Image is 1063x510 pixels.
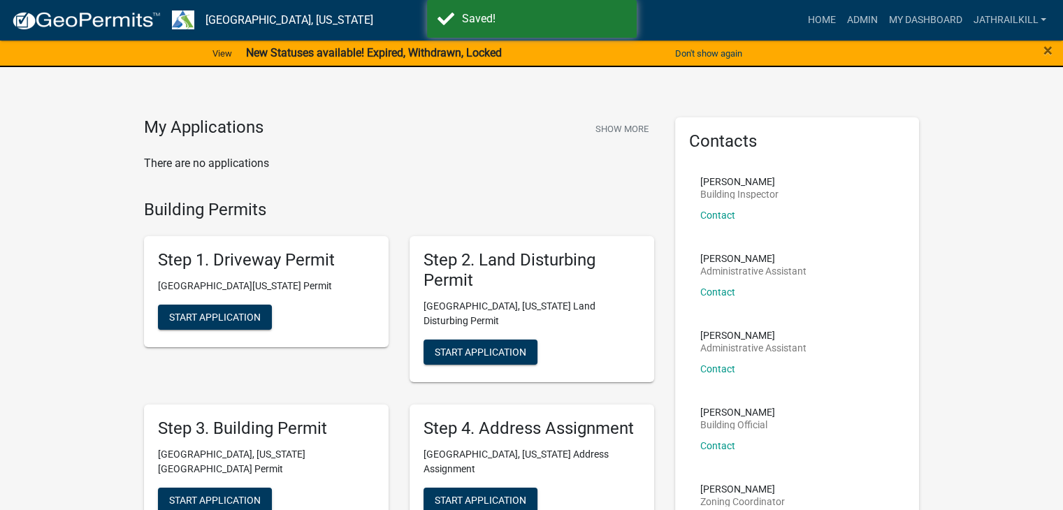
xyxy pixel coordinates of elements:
[158,418,375,439] h5: Step 3. Building Permit
[700,407,775,417] p: [PERSON_NAME]
[700,266,807,276] p: Administrative Assistant
[967,7,1052,34] a: Jathrailkill
[207,42,238,65] a: View
[435,494,526,505] span: Start Application
[462,10,626,27] div: Saved!
[158,250,375,270] h5: Step 1. Driveway Permit
[700,210,735,221] a: Contact
[158,279,375,293] p: [GEOGRAPHIC_DATA][US_STATE] Permit
[144,200,654,220] h4: Building Permits
[700,440,735,451] a: Contact
[700,254,807,263] p: [PERSON_NAME]
[205,8,373,32] a: [GEOGRAPHIC_DATA], [US_STATE]
[700,497,785,507] p: Zoning Coordinator
[435,346,526,357] span: Start Application
[169,494,261,505] span: Start Application
[424,250,640,291] h5: Step 2. Land Disturbing Permit
[169,312,261,323] span: Start Application
[700,330,807,340] p: [PERSON_NAME]
[172,10,194,29] img: Troup County, Georgia
[700,177,779,187] p: [PERSON_NAME]
[144,155,654,172] p: There are no applications
[700,286,735,298] a: Contact
[802,7,841,34] a: Home
[700,189,779,199] p: Building Inspector
[158,447,375,476] p: [GEOGRAPHIC_DATA], [US_STATE][GEOGRAPHIC_DATA] Permit
[700,420,775,430] p: Building Official
[424,447,640,476] p: [GEOGRAPHIC_DATA], [US_STATE] Address Assignment
[670,42,748,65] button: Don't show again
[424,418,640,439] h5: Step 4. Address Assignment
[841,7,883,34] a: Admin
[700,484,785,494] p: [PERSON_NAME]
[158,305,272,330] button: Start Application
[424,340,537,365] button: Start Application
[144,117,263,138] h4: My Applications
[700,343,807,353] p: Administrative Assistant
[700,363,735,374] a: Contact
[424,299,640,328] p: [GEOGRAPHIC_DATA], [US_STATE] Land Disturbing Permit
[1043,42,1053,59] button: Close
[1043,41,1053,60] span: ×
[590,117,654,140] button: Show More
[689,131,906,152] h5: Contacts
[246,46,502,59] strong: New Statuses available! Expired, Withdrawn, Locked
[883,7,967,34] a: My Dashboard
